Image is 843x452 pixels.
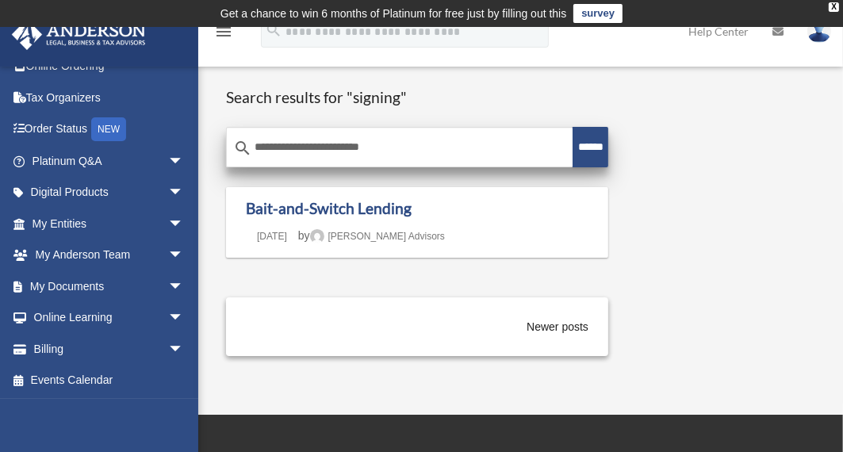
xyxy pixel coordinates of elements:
[11,302,208,334] a: Online Learningarrow_drop_down
[11,177,208,209] a: Digital Productsarrow_drop_down
[91,117,126,141] div: NEW
[573,4,623,23] a: survey
[11,333,208,365] a: Billingarrow_drop_down
[298,229,445,242] span: by
[168,302,200,335] span: arrow_drop_down
[226,278,608,362] nav: Posts
[214,28,233,41] a: menu
[11,145,208,177] a: Platinum Q&Aarrow_drop_down
[168,333,200,366] span: arrow_drop_down
[435,317,588,337] a: Newer posts
[11,82,208,113] a: Tax Organizers
[807,20,831,43] img: User Pic
[265,21,282,39] i: search
[168,239,200,272] span: arrow_drop_down
[11,239,208,271] a: My Anderson Teamarrow_drop_down
[220,4,567,23] div: Get a chance to win 6 months of Platinum for free just by filling out this
[310,231,445,242] a: [PERSON_NAME] Advisors
[11,270,208,302] a: My Documentsarrow_drop_down
[246,199,412,217] a: Bait-and-Switch Lending
[11,208,208,239] a: My Entitiesarrow_drop_down
[829,2,839,12] div: close
[11,365,208,396] a: Events Calendar
[214,22,233,41] i: menu
[11,113,208,146] a: Order StatusNEW
[226,88,608,108] h1: Search results for "signing"
[168,270,200,303] span: arrow_drop_down
[168,145,200,178] span: arrow_drop_down
[168,177,200,209] span: arrow_drop_down
[246,231,298,242] a: [DATE]
[168,208,200,240] span: arrow_drop_down
[7,19,151,50] img: Anderson Advisors Platinum Portal
[233,139,252,158] i: search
